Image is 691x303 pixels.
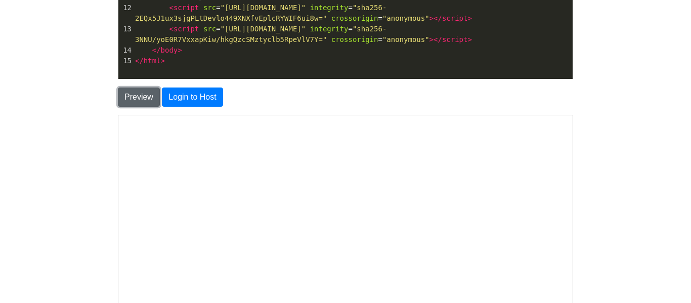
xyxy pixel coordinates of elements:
[161,57,165,65] span: >
[442,35,468,44] span: script
[331,35,378,44] span: crossorigin
[162,88,223,107] button: Login to Host
[221,4,306,12] span: "[URL][DOMAIN_NAME]"
[331,14,378,22] span: crossorigin
[118,3,133,13] div: 12
[118,45,133,56] div: 14
[135,4,472,22] span: = = =
[135,25,472,44] span: = = =
[382,14,429,22] span: "anonymous"
[429,35,442,44] span: ></
[382,35,429,44] span: "anonymous"
[429,14,442,22] span: ></
[178,46,182,54] span: >
[118,88,160,107] button: Preview
[135,57,144,65] span: </
[118,56,133,66] div: 15
[203,4,216,12] span: src
[169,25,173,33] span: <
[174,4,199,12] span: script
[310,25,349,33] span: integrity
[467,14,471,22] span: >
[310,4,349,12] span: integrity
[442,14,468,22] span: script
[118,24,133,34] div: 13
[221,25,306,33] span: "[URL][DOMAIN_NAME]"
[169,4,173,12] span: <
[203,25,216,33] span: src
[152,46,161,54] span: </
[161,46,178,54] span: body
[174,25,199,33] span: script
[144,57,161,65] span: html
[467,35,471,44] span: >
